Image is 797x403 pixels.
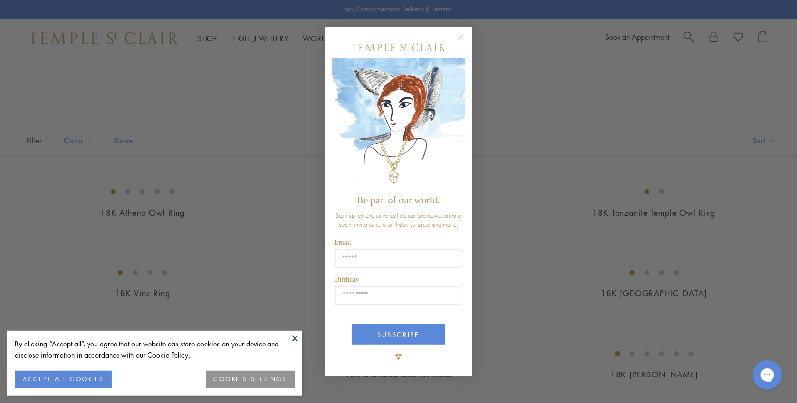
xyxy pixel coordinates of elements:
[15,338,295,361] div: By clicking “Accept all”, you agree that our website can store cookies on your device and disclos...
[352,44,445,51] img: Temple St. Clair
[335,276,359,283] span: Birthday
[335,239,351,246] span: Email
[352,324,445,345] button: SUBSCRIBE
[389,347,409,367] img: TSC
[206,371,295,388] button: COOKIES SETTINGS
[336,211,462,229] span: Sign up for exclusive collection previews, private event invitations, a birthday surprise and more.
[15,371,112,388] button: ACCEPT ALL COOKIES
[748,357,787,393] iframe: Gorgias live chat messenger
[357,195,440,205] span: Be part of our world.
[332,58,465,190] img: c4a9eb12-d91a-4d4a-8ee0-386386f4f338.jpeg
[460,36,472,49] button: Close dialog
[335,249,462,268] input: Email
